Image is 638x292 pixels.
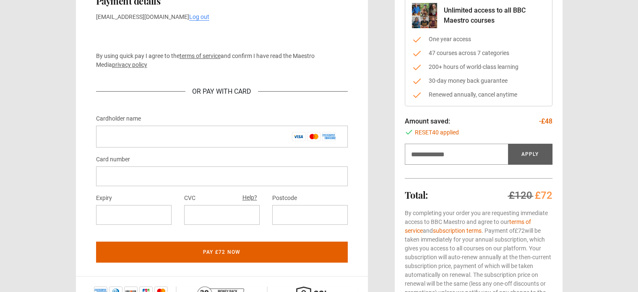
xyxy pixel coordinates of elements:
a: subscription terms [433,227,482,234]
iframe: Secure CVC input frame [191,211,253,219]
a: privacy policy [112,61,147,68]
p: Amount saved: [405,116,450,126]
label: Postcode [272,193,297,203]
li: 200+ hours of world-class learning [412,63,545,71]
div: Or Pay With Card [185,87,258,97]
h2: Total: [405,190,428,200]
a: terms of service [180,53,221,59]
a: Log out [189,13,209,21]
iframe: Secure payment button frame [96,28,348,45]
span: £72 [515,227,525,234]
iframe: Secure postal code input frame [279,211,341,219]
li: 47 courses across 7 categories [412,49,545,58]
p: Unlimited access to all BBC Maestro courses [444,5,545,26]
button: Apply [508,144,552,165]
p: By using quick pay I agree to the and confirm I have read the Maestro Media [96,52,348,69]
button: Help? [240,192,260,203]
span: RESET40 applied [415,128,459,137]
label: Card number [96,155,130,165]
li: Renewed annually, cancel anytime [412,90,545,99]
iframe: Secure card number input frame [103,172,341,180]
label: CVC [184,193,195,203]
li: One year access [412,35,545,44]
label: Expiry [96,193,112,203]
li: 30-day money back guarantee [412,76,545,85]
p: -£48 [539,116,552,126]
span: £120 [509,189,532,201]
span: £72 [535,189,552,201]
label: Cardholder name [96,114,141,124]
iframe: Secure expiration date input frame [103,211,165,219]
button: Pay £72 now [96,242,348,263]
p: [EMAIL_ADDRESS][DOMAIN_NAME] [96,13,348,21]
